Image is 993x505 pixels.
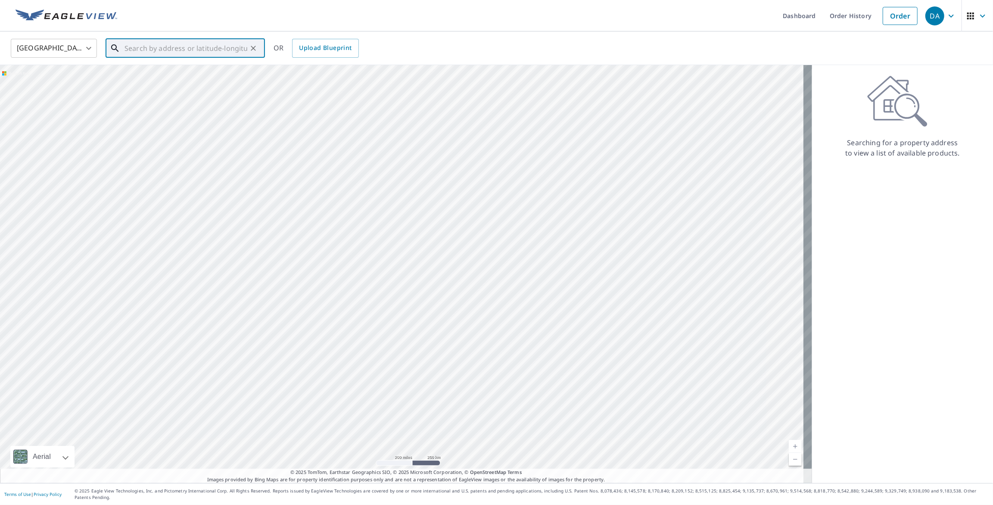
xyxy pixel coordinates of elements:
[789,453,802,466] a: Current Level 5, Zoom Out
[292,39,358,58] a: Upload Blueprint
[75,488,989,501] p: © 2025 Eagle View Technologies, Inc. and Pictometry International Corp. All Rights Reserved. Repo...
[883,7,918,25] a: Order
[4,492,62,497] p: |
[16,9,117,22] img: EV Logo
[11,36,97,60] div: [GEOGRAPHIC_DATA]
[34,491,62,497] a: Privacy Policy
[290,469,522,476] span: © 2025 TomTom, Earthstar Geographics SIO, © 2025 Microsoft Corporation, ©
[789,440,802,453] a: Current Level 5, Zoom In
[845,137,960,158] p: Searching for a property address to view a list of available products.
[4,491,31,497] a: Terms of Use
[30,446,53,468] div: Aerial
[247,42,259,54] button: Clear
[299,43,352,53] span: Upload Blueprint
[274,39,359,58] div: OR
[10,446,75,468] div: Aerial
[925,6,944,25] div: DA
[470,469,506,475] a: OpenStreetMap
[507,469,522,475] a: Terms
[125,36,247,60] input: Search by address or latitude-longitude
